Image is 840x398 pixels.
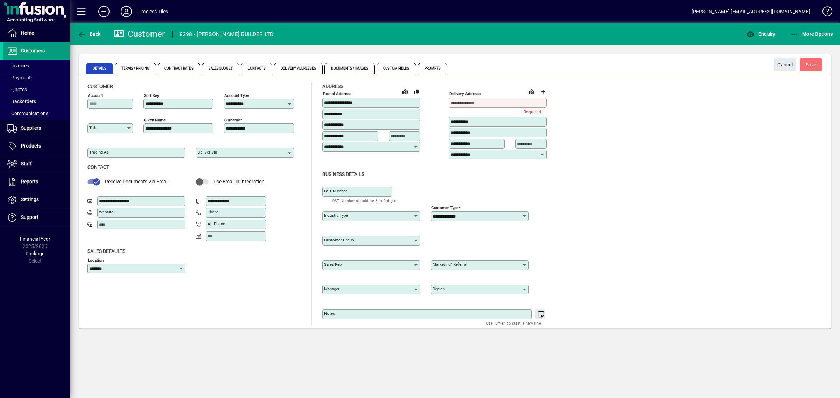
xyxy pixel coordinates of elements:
button: Back [76,28,103,40]
span: Support [21,214,38,220]
mat-label: Customer type [431,205,458,210]
span: Use Email in Integration [213,179,265,184]
button: Add [93,5,115,18]
span: Contact [87,164,109,170]
span: Receive Documents Via Email [105,179,168,184]
a: Staff [3,155,70,173]
span: Sales Budget [202,63,239,74]
mat-label: Account [88,93,103,98]
button: More Options [789,28,835,40]
span: Quotes [7,87,27,92]
div: 8298 - [PERSON_NAME] BUILDER LTD [180,29,274,40]
span: ave [806,59,817,71]
span: Backorders [7,99,36,104]
mat-label: Notes [324,311,335,316]
span: S [806,62,808,67]
span: Documents / Images [324,63,375,74]
span: Customers [21,48,45,54]
a: Support [3,209,70,226]
span: Contract Rates [158,63,200,74]
mat-label: Alt Phone [208,221,225,226]
mat-label: Title [89,125,97,130]
button: Enquiry [744,28,777,40]
span: Communications [7,111,48,116]
a: View on map [526,86,537,97]
div: [PERSON_NAME] [EMAIL_ADDRESS][DOMAIN_NAME] [692,6,810,17]
button: Save [800,58,822,71]
mat-label: Sales rep [324,262,342,267]
button: Cancel [774,58,796,71]
a: Invoices [3,60,70,72]
span: Financial Year [20,236,50,242]
mat-label: Manager [324,286,339,291]
mat-label: Phone [208,209,219,214]
a: Home [3,24,70,42]
div: Customer [114,28,165,40]
a: Reports [3,173,70,191]
button: Choose address [537,86,548,97]
a: Settings [3,191,70,208]
mat-label: Given name [144,118,166,122]
mat-label: Region [433,286,445,291]
mat-error: Required [450,108,541,115]
span: Details [86,63,113,74]
a: Knowledge Base [817,1,831,24]
span: Settings [21,197,39,202]
mat-label: Deliver via [198,150,217,155]
div: Timeless Tiles [138,6,168,17]
span: Customer [87,84,113,89]
a: Backorders [3,95,70,107]
span: Enquiry [746,31,775,37]
mat-label: Sort key [144,93,159,98]
span: Custom Fields [377,63,416,74]
mat-label: Industry type [324,213,348,218]
span: Cancel [777,59,793,71]
a: Suppliers [3,120,70,137]
a: Quotes [3,84,70,95]
mat-label: Customer group [324,237,354,242]
span: Prompts [418,63,448,74]
span: Payments [7,75,33,80]
span: Contacts [241,63,272,74]
span: Staff [21,161,32,166]
app-page-header-button: Back [70,28,108,40]
span: Sales defaults [87,248,125,254]
span: Package [26,251,44,256]
mat-label: Location [88,257,104,262]
span: Reports [21,179,38,184]
mat-label: Trading as [89,150,109,155]
a: Communications [3,107,70,119]
span: Products [21,143,41,149]
mat-label: Marketing/ Referral [433,262,467,267]
span: Address [322,84,343,89]
span: Suppliers [21,125,41,131]
span: Business details [322,171,364,177]
mat-label: Surname [224,118,240,122]
button: Copy to Delivery address [411,86,422,97]
span: Delivery Addresses [274,63,323,74]
button: Profile [115,5,138,18]
mat-hint: GST Number should be 8 or 9 digits [332,197,398,205]
span: Invoices [7,63,29,69]
a: Products [3,137,70,155]
a: Payments [3,72,70,84]
mat-label: GST Number [324,189,347,193]
span: Terms / Pricing [115,63,156,74]
a: View on map [400,86,411,97]
mat-hint: Use 'Enter' to start a new line [486,319,541,327]
span: Back [77,31,101,37]
mat-label: Website [99,209,113,214]
mat-label: Account Type [224,93,249,98]
span: More Options [790,31,833,37]
span: Home [21,30,34,36]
